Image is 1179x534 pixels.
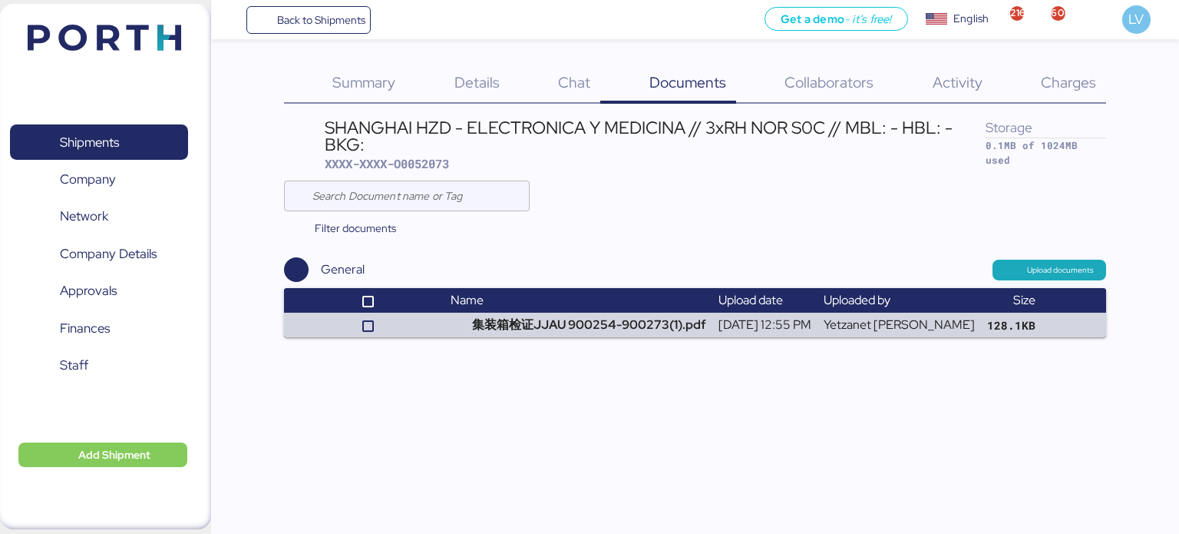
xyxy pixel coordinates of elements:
[986,118,1032,136] span: Storage
[10,199,188,234] a: Network
[953,11,989,27] div: English
[60,354,88,376] span: Staff
[60,280,117,302] span: Approvals
[321,260,365,279] div: General
[315,219,396,237] span: Filter documents
[558,72,590,92] span: Chat
[718,292,783,308] span: Upload date
[1013,292,1035,308] span: Size
[246,6,372,34] a: Back to Shipments
[60,205,108,227] span: Network
[10,124,188,160] a: Shipments
[933,72,982,92] span: Activity
[325,156,449,171] span: XXXX-XXXX-O0052073
[1027,264,1094,277] span: Upload documents
[824,292,890,308] span: Uploaded by
[10,162,188,197] a: Company
[992,260,1107,280] button: Upload documents
[1041,72,1096,92] span: Charges
[10,274,188,309] a: Approvals
[60,317,110,340] span: Finances
[817,313,981,337] td: Yetzanet [PERSON_NAME]
[60,243,157,265] span: Company Details
[712,313,817,337] td: [DATE] 12:55 PM
[444,313,712,337] td: 集装箱检证JJAU 900254-900273(1).pdf
[10,237,188,272] a: Company Details
[332,72,395,92] span: Summary
[277,11,365,29] span: Back to Shipments
[312,181,520,211] input: Search Document name or Tag
[1128,9,1144,29] span: LV
[325,119,986,154] div: SHANGHAI HZD - ELECTRONICA Y MEDICINA // 3xRH NOR S0C // MBL: - HBL: - BKG:
[649,72,726,92] span: Documents
[451,292,484,308] span: Name
[18,443,187,467] button: Add Shipment
[284,214,409,242] button: Filter documents
[220,7,246,33] button: Menu
[10,311,188,347] a: Finances
[981,313,1042,337] td: 128.1KB
[60,168,116,191] span: Company
[78,446,150,464] span: Add Shipment
[60,131,119,154] span: Shipments
[10,348,188,383] a: Staff
[986,138,1106,167] div: 0.1MB of 1024MB used
[454,72,500,92] span: Details
[784,72,874,92] span: Collaborators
